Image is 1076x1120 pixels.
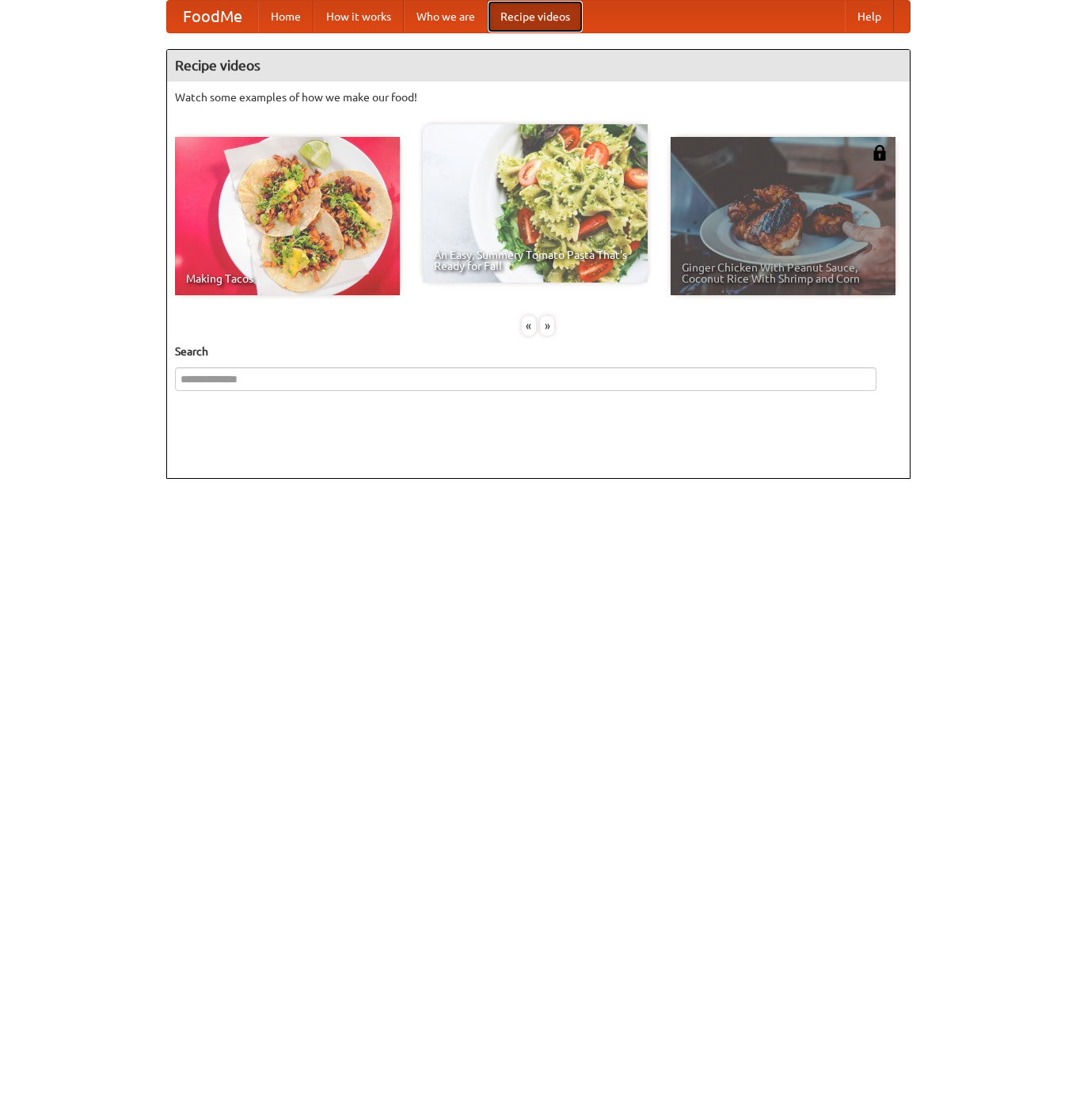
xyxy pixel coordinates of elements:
h4: Recipe videos [167,50,910,82]
a: Recipe videos [488,1,583,32]
a: FoodMe [167,1,258,32]
div: « [522,316,536,336]
a: Help [845,1,894,32]
span: Making Tacos [186,273,389,284]
a: Home [258,1,314,32]
img: 483408.png [872,145,888,161]
a: Who we are [404,1,488,32]
a: Making Tacos [175,137,400,295]
div: » [540,316,554,336]
span: An Easy, Summery Tomato Pasta That's Ready for Fall [434,249,637,271]
a: How it works [314,1,404,32]
h5: Search [175,344,902,359]
a: An Easy, Summery Tomato Pasta That's Ready for Fall [423,124,648,283]
p: Watch some examples of how we make our food! [175,89,902,105]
